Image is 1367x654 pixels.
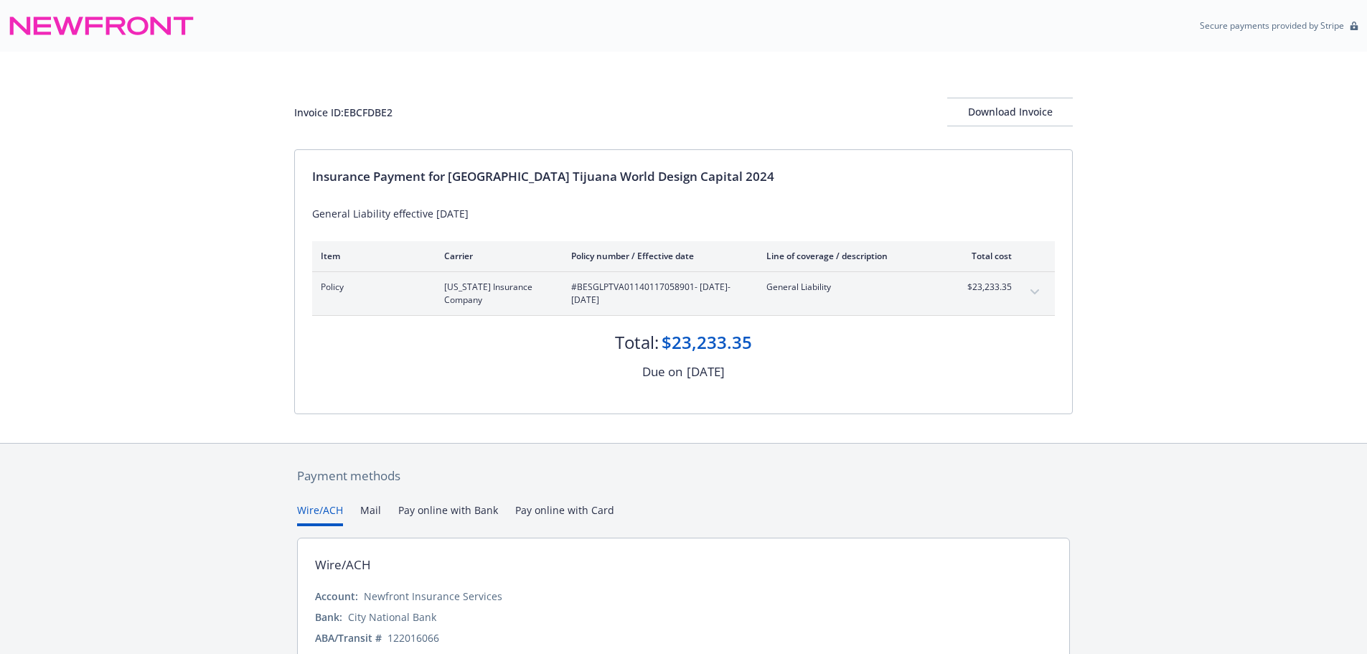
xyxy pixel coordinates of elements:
[297,503,343,526] button: Wire/ACH
[364,589,502,604] div: Newfront Insurance Services
[294,105,393,120] div: Invoice ID: EBCFDBE2
[1200,19,1344,32] p: Secure payments provided by Stripe
[642,363,682,381] div: Due on
[615,330,659,355] div: Total:
[312,167,1055,186] div: Insurance Payment for [GEOGRAPHIC_DATA] Tijuana World Design Capital 2024
[312,206,1055,221] div: General Liability effective [DATE]
[444,281,548,307] span: [US_STATE] Insurance Company
[766,281,935,294] span: General Liability
[312,272,1055,315] div: Policy[US_STATE] Insurance Company#BESGLPTVA01140117058901- [DATE]-[DATE]General Liability$23,233...
[315,589,358,604] div: Account:
[297,467,1070,485] div: Payment methods
[958,250,1012,262] div: Total cost
[387,630,439,645] div: 122016066
[360,503,381,526] button: Mail
[348,609,436,625] div: City National Bank
[321,250,421,262] div: Item
[515,503,614,526] button: Pay online with Card
[1023,281,1046,304] button: expand content
[315,609,342,625] div: Bank:
[315,556,371,574] div: Wire/ACH
[398,503,498,526] button: Pay online with Bank
[662,330,752,355] div: $23,233.35
[571,250,743,262] div: Policy number / Effective date
[315,630,382,645] div: ABA/Transit #
[947,98,1073,126] button: Download Invoice
[444,250,548,262] div: Carrier
[766,250,935,262] div: Line of coverage / description
[687,363,725,381] div: [DATE]
[958,281,1012,294] span: $23,233.35
[321,281,421,294] span: Policy
[571,281,743,307] span: #BESGLPTVA01140117058901 - [DATE]-[DATE]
